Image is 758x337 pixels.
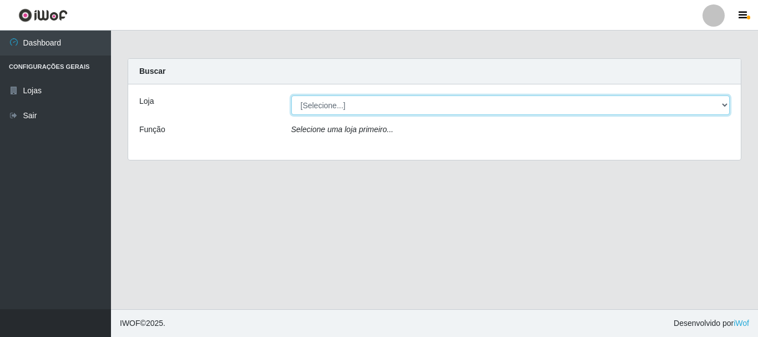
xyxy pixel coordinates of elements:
[734,319,749,328] a: iWof
[139,95,154,107] label: Loja
[18,8,68,22] img: CoreUI Logo
[139,67,165,76] strong: Buscar
[120,318,165,329] span: © 2025 .
[120,319,140,328] span: IWOF
[139,124,165,135] label: Função
[291,125,393,134] i: Selecione uma loja primeiro...
[674,318,749,329] span: Desenvolvido por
